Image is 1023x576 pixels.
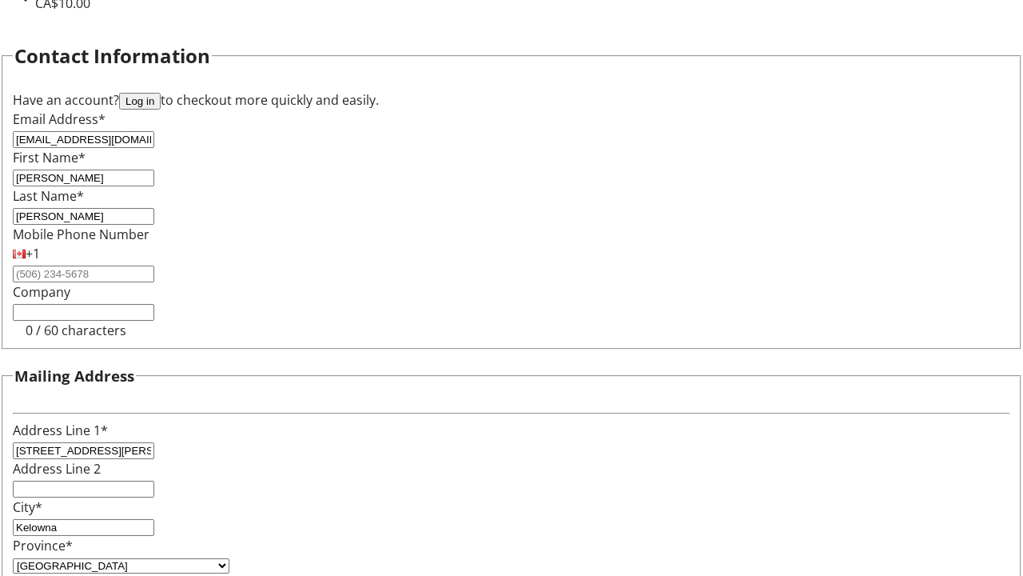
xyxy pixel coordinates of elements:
[13,149,86,166] label: First Name*
[13,422,108,439] label: Address Line 1*
[13,266,154,282] input: (506) 234-5678
[13,537,73,554] label: Province*
[14,42,210,70] h2: Contact Information
[13,460,101,478] label: Address Line 2
[13,519,154,536] input: City
[119,93,161,110] button: Log in
[13,110,105,128] label: Email Address*
[13,283,70,301] label: Company
[13,442,154,459] input: Address
[13,187,84,205] label: Last Name*
[26,322,126,339] tr-character-limit: 0 / 60 characters
[14,365,134,387] h3: Mailing Address
[13,226,149,243] label: Mobile Phone Number
[13,498,42,516] label: City*
[13,90,1010,110] div: Have an account? to checkout more quickly and easily.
